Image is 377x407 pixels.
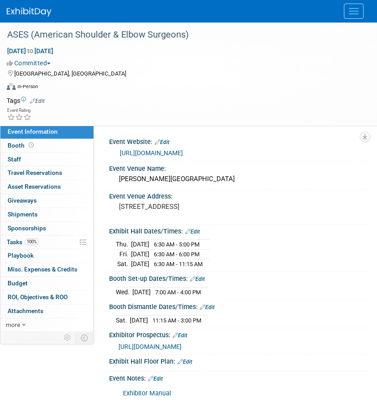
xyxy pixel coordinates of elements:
[131,250,149,259] td: [DATE]
[109,272,370,284] div: Booth Set-up Dates/Times:
[4,27,359,43] div: ASES (American Shoulder & Elbow Surgeons)
[27,142,35,148] span: Booth not reserved yet
[154,241,199,248] span: 6:30 AM - 5:00 PM
[60,332,76,343] td: Personalize Event Tab Strip
[0,277,93,290] a: Budget
[0,180,93,194] a: Asset Reservations
[109,135,370,147] div: Event Website:
[8,280,28,287] span: Budget
[8,225,46,232] span: Sponsorships
[148,376,163,382] a: Edit
[154,251,199,258] span: 6:30 AM - 6:00 PM
[116,240,131,250] td: Thu.
[7,47,54,55] span: [DATE] [DATE]
[173,332,187,339] a: Edit
[0,305,93,318] a: Attachments
[0,125,93,139] a: Event Information
[0,222,93,235] a: Sponsorships
[109,328,370,340] div: Exhibitor Prospectus:
[25,238,39,245] span: 100%
[109,225,370,236] div: Exhibit Hall Dates/Times:
[0,194,93,208] a: Giveaways
[0,166,93,180] a: Travel Reservations
[155,289,201,296] span: 7:00 AM - 4:00 PM
[130,315,148,325] td: [DATE]
[7,96,45,105] td: Tags
[8,252,34,259] span: Playbook
[8,169,62,176] span: Travel Reservations
[116,250,131,259] td: Fri.
[119,203,360,211] pre: [STREET_ADDRESS]
[76,332,94,343] td: Toggle Event Tabs
[17,83,38,90] div: In-Person
[8,142,35,149] span: Booth
[185,229,200,235] a: Edit
[26,47,34,55] span: to
[8,128,58,135] span: Event Information
[190,276,205,282] a: Edit
[116,259,131,268] td: Sat.
[8,293,68,301] span: ROI, Objectives & ROO
[8,307,43,314] span: Attachments
[123,390,171,397] a: Exhibitor Manual
[8,197,37,204] span: Giveaways
[131,259,149,268] td: [DATE]
[8,211,38,218] span: Shipments
[109,190,370,201] div: Event Venue Address:
[7,59,54,68] button: Committed
[0,291,93,304] a: ROI, Objectives & ROO
[7,83,16,90] img: Format-Inperson.png
[6,321,20,328] span: more
[200,304,215,310] a: Edit
[178,359,192,365] a: Edit
[132,287,151,297] td: [DATE]
[116,172,364,186] div: [PERSON_NAME][GEOGRAPHIC_DATA]
[155,139,169,145] a: Edit
[0,153,93,166] a: Staff
[131,240,149,250] td: [DATE]
[0,318,93,332] a: more
[0,208,93,221] a: Shipments
[0,249,93,263] a: Playbook
[116,315,130,325] td: Sat.
[7,8,51,17] img: ExhibitDay
[7,81,366,95] div: Event Format
[14,70,126,77] span: [GEOGRAPHIC_DATA], [GEOGRAPHIC_DATA]
[152,317,201,324] span: 11:15 AM - 3:00 PM
[0,139,93,153] a: Booth
[8,156,21,163] span: Staff
[109,355,370,366] div: Exhibit Hall Floor Plan:
[109,300,370,312] div: Booth Dismantle Dates/Times:
[109,372,370,383] div: Event Notes:
[109,162,370,173] div: Event Venue Name:
[154,261,203,267] span: 6:30 AM - 11:15 AM
[8,266,77,273] span: Misc. Expenses & Credits
[7,238,39,246] span: Tasks
[116,287,132,297] td: Wed.
[0,263,93,276] a: Misc. Expenses & Credits
[119,343,182,350] a: [URL][DOMAIN_NAME]
[7,108,31,113] div: Event Rating
[344,4,364,19] button: Menu
[8,183,61,190] span: Asset Reservations
[30,98,45,104] a: Edit
[120,149,183,157] a: [URL][DOMAIN_NAME]
[0,236,93,249] a: Tasks100%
